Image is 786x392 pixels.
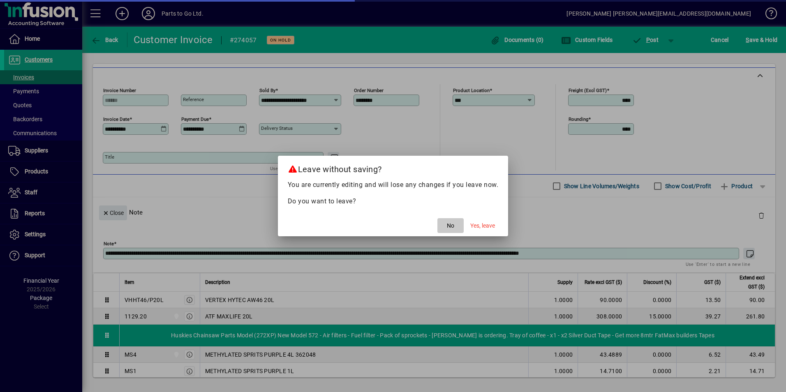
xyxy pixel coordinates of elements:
[278,156,509,180] h2: Leave without saving?
[470,221,495,230] span: Yes, leave
[437,218,464,233] button: No
[447,221,454,230] span: No
[467,218,498,233] button: Yes, leave
[288,180,499,190] p: You are currently editing and will lose any changes if you leave now.
[288,196,499,206] p: Do you want to leave?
